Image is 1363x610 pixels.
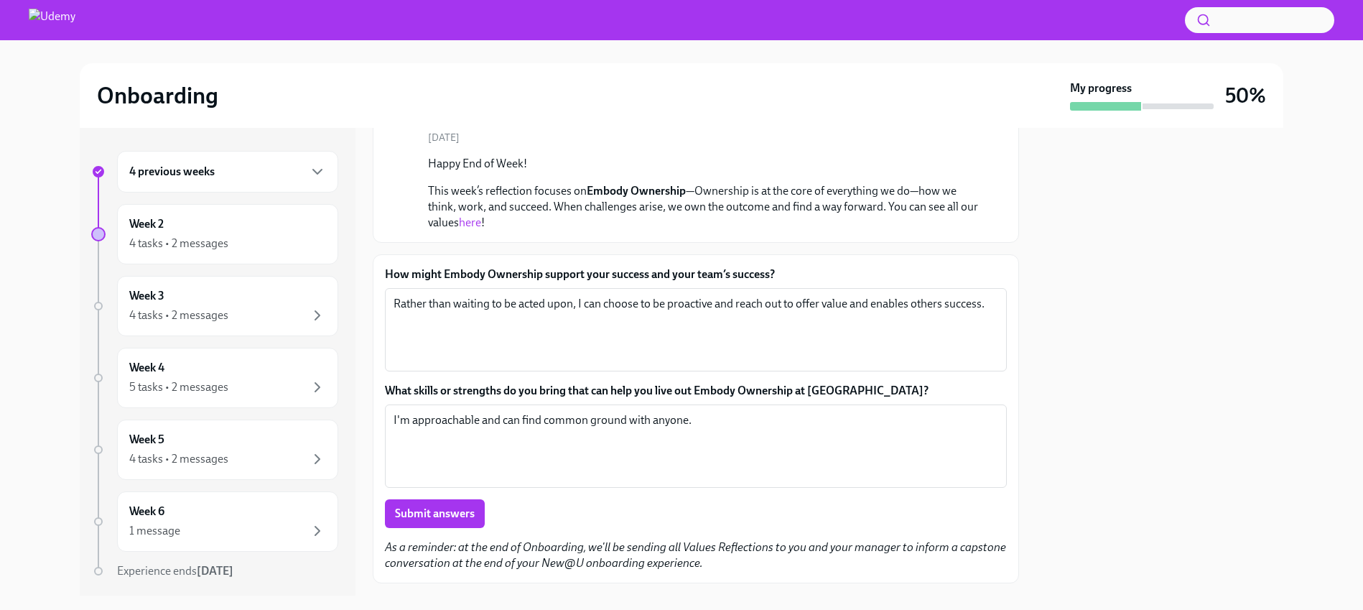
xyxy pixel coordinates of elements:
[117,151,338,193] div: 4 previous weeks
[197,564,233,578] strong: [DATE]
[97,81,218,110] h2: Onboarding
[395,507,475,521] span: Submit answers
[91,348,338,408] a: Week 45 tasks • 2 messages
[129,288,164,304] h6: Week 3
[129,432,164,448] h6: Week 5
[129,164,215,180] h6: 4 previous weeks
[428,183,984,231] p: This week’s reflection focuses on —Ownership is at the core of everything we do—how we think, wor...
[129,451,228,467] div: 4 tasks • 2 messages
[129,379,228,395] div: 5 tasks • 2 messages
[91,204,338,264] a: Week 24 tasks • 2 messages
[459,216,481,229] a: here
[91,276,338,336] a: Week 34 tasks • 2 messages
[428,131,460,144] span: [DATE]
[129,504,164,519] h6: Week 6
[117,564,233,578] span: Experience ends
[29,9,75,32] img: Udemy
[394,295,998,364] textarea: Rather than waiting to be acted upon, I can choose to be proactive and reach out to offer value a...
[129,308,228,323] div: 4 tasks • 2 messages
[129,236,228,251] div: 4 tasks • 2 messages
[129,523,180,539] div: 1 message
[129,360,164,376] h6: Week 4
[587,184,686,198] strong: Embody Ownership
[385,499,485,528] button: Submit answers
[428,156,984,172] p: Happy End of Week!
[91,491,338,552] a: Week 61 message
[385,540,1006,570] em: As a reminder: at the end of Onboarding, we'll be sending all Values Reflections to you and your ...
[1225,83,1266,108] h3: 50%
[91,420,338,480] a: Week 54 tasks • 2 messages
[385,267,1007,282] label: How might Embody Ownership support your success and your team’s success?
[385,383,1007,399] label: What skills or strengths do you bring that can help you live out Embody Ownership at [GEOGRAPHIC_...
[1070,80,1132,96] strong: My progress
[129,216,164,232] h6: Week 2
[394,412,998,481] textarea: I'm approachable and can find common ground with anyone.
